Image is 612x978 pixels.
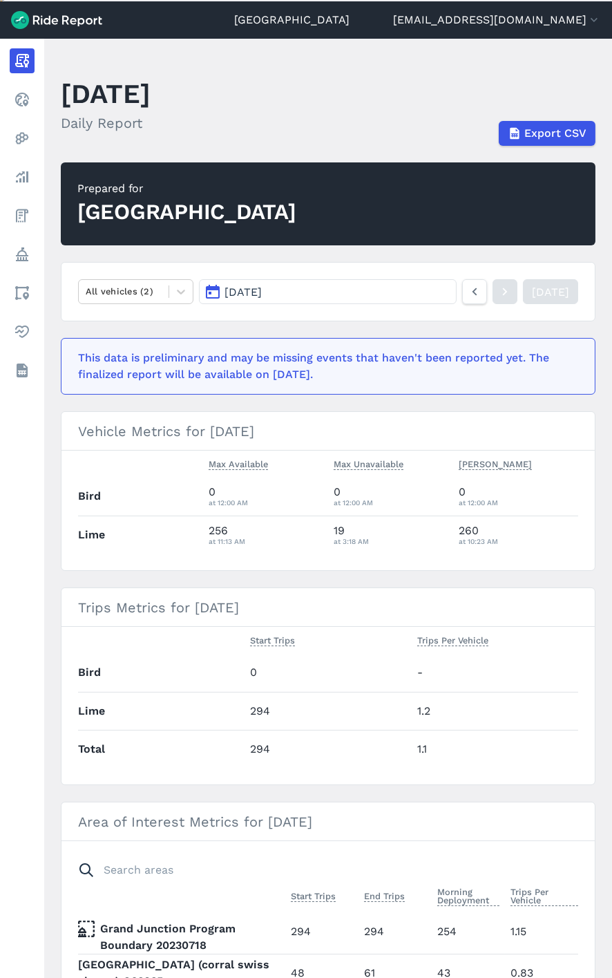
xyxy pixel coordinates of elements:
[10,164,35,189] a: Analyze
[334,496,448,509] div: at 12:00 AM
[77,180,296,197] div: Prepared for
[209,535,323,547] div: at 11:13 AM
[209,484,323,509] div: 0
[417,632,488,646] span: Trips Per Vehicle
[393,12,601,28] button: [EMAIL_ADDRESS][DOMAIN_NAME]
[412,654,578,692] td: -
[459,535,578,547] div: at 10:23 AM
[78,478,203,516] th: Bird
[78,921,285,954] th: Grand Junction Program Boundary 20230718
[78,516,203,554] th: Lime
[250,632,295,646] span: Start Trips
[61,412,595,451] h3: Vehicle Metrics for [DATE]
[77,197,296,227] div: [GEOGRAPHIC_DATA]
[334,484,448,509] div: 0
[10,126,35,151] a: Heatmaps
[10,319,35,344] a: Health
[364,888,405,902] span: End Trips
[10,203,35,228] a: Fees
[412,692,578,730] td: 1.2
[437,884,499,909] button: Morning Deployment
[334,456,403,470] span: Max Unavailable
[61,75,151,113] h1: [DATE]
[10,242,35,267] a: Policy
[459,523,578,547] div: 260
[234,12,350,28] a: [GEOGRAPHIC_DATA]
[285,910,358,955] td: 294
[11,11,102,29] img: Ride Report
[358,910,432,955] td: 294
[459,484,578,509] div: 0
[199,279,457,304] button: [DATE]
[334,523,448,547] div: 19
[523,279,578,304] a: [DATE]
[417,632,488,649] button: Trips Per Vehicle
[412,730,578,768] td: 1.1
[10,281,35,305] a: Areas
[510,884,578,909] button: Trips Per Vehicle
[291,888,336,905] button: Start Trips
[209,456,268,473] button: Max Available
[224,285,262,299] span: [DATE]
[437,884,499,906] span: Morning Deployment
[459,456,532,473] button: [PERSON_NAME]
[524,125,586,142] span: Export CSV
[432,910,505,955] td: 254
[334,535,448,547] div: at 3:18 AM
[334,456,403,473] button: Max Unavailable
[78,692,245,730] th: Lime
[209,523,323,547] div: 256
[61,113,151,133] h2: Daily Report
[61,802,595,841] h3: Area of Interest Metrics for [DATE]
[61,588,595,627] h3: Trips Metrics for [DATE]
[10,358,35,383] a: Datasets
[10,87,35,112] a: Realtime
[505,910,578,955] td: 1.15
[510,884,578,906] span: Trips Per Vehicle
[78,350,570,383] div: This data is preliminary and may be missing events that haven't been reported yet. The finalized ...
[291,888,336,902] span: Start Trips
[245,730,411,768] td: 294
[245,654,411,692] td: 0
[70,858,570,883] input: Search areas
[459,456,532,470] span: [PERSON_NAME]
[364,888,405,905] button: End Trips
[78,730,245,768] th: Total
[209,456,268,470] span: Max Available
[209,496,323,509] div: at 12:00 AM
[78,654,245,692] th: Bird
[459,496,578,509] div: at 12:00 AM
[250,632,295,649] button: Start Trips
[499,121,595,146] button: Export CSV
[10,48,35,73] a: Report
[245,692,411,730] td: 294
